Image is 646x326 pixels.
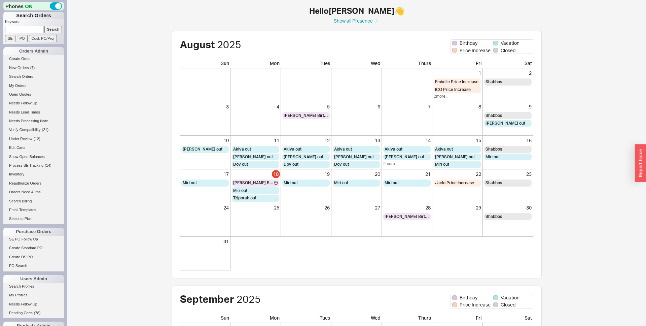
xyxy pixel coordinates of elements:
[434,137,481,144] div: 15
[3,55,64,62] a: Create Order
[45,163,51,167] span: ( 14 )
[233,195,256,201] span: Tziporah out
[434,70,481,76] div: 1
[3,82,64,89] a: My Orders
[460,40,477,46] span: Birthday
[3,189,64,196] a: Orders Need Auths
[501,301,515,308] span: Closed
[3,180,64,187] a: Reauthorize Orders
[181,204,229,211] div: 24
[180,38,215,51] span: August
[334,146,352,152] span: Akiva out
[434,204,481,211] div: 29
[3,2,64,10] div: Phones
[3,109,64,116] a: Needs Lead Times
[486,214,502,220] span: Shabbos
[230,315,281,323] div: Mon
[217,38,241,51] span: 2025
[3,198,64,205] a: Search Billing
[3,244,64,252] a: Create Standard PO
[484,171,532,177] div: 23
[3,126,64,133] a: Verify Compatibility(21)
[432,60,483,68] div: Fri
[3,292,64,299] a: My Profiles
[435,79,478,85] span: Embelle Price Increase
[383,204,431,211] div: 28
[284,180,298,186] span: Miri out
[281,315,331,323] div: Tues
[383,161,431,167] div: 2 more...
[3,171,64,178] a: Inventory
[486,180,502,186] span: Shabbos
[385,154,424,160] span: [PERSON_NAME] out
[282,137,330,144] div: 12
[232,103,279,110] div: 4
[145,7,569,15] h1: Hello [PERSON_NAME] 👋
[3,215,64,222] a: Select to Pick
[183,180,197,186] span: Miri out
[434,103,481,110] div: 8
[3,236,64,243] a: SE PO Follow Up
[486,146,502,152] span: Shabbos
[284,113,328,119] span: [PERSON_NAME] Birthday
[385,214,429,220] span: [PERSON_NAME] Birthday
[237,293,261,305] span: 2025
[181,238,229,245] div: 31
[30,66,35,70] span: ( 7 )
[181,103,229,110] div: 3
[383,137,431,144] div: 14
[331,60,382,68] div: Wed
[501,294,519,301] span: Vacation
[435,180,474,186] span: Jaclo Price Increase
[233,146,251,152] span: Akiva out
[272,170,280,178] div: 18
[3,309,64,317] a: Pending Certs(78)
[9,66,29,70] span: New Orders
[282,204,330,211] div: 26
[230,60,281,68] div: Mon
[483,60,533,68] div: Sat
[29,35,57,42] input: Cust. PO/Proj
[435,162,449,167] span: Miri out
[333,204,380,211] div: 27
[232,137,279,144] div: 11
[5,19,64,26] p: Keyword:
[501,40,519,46] span: Vacation
[435,87,471,93] span: ICO Price Increase
[434,94,481,99] div: 2 more...
[435,146,453,152] span: Akiva out
[460,294,477,301] span: Birthday
[282,171,330,177] div: 19
[233,162,248,167] span: Dov out
[180,315,230,323] div: Sun
[34,311,41,315] span: ( 78 )
[460,47,491,54] span: Price Increase
[282,103,330,110] div: 5
[3,254,64,261] a: Create DS PO
[3,206,64,214] a: Email Templates
[484,103,532,110] div: 9
[3,47,64,55] div: Orders Admin
[383,103,431,110] div: 7
[334,162,349,167] span: Dov out
[334,154,374,160] span: [PERSON_NAME] out
[233,180,274,186] span: [PERSON_NAME] Birthday
[382,60,432,68] div: Thurs
[484,70,532,76] div: 2
[34,137,40,141] span: ( 12 )
[3,135,64,142] a: Under Review(12)
[385,180,399,186] span: Miri out
[333,103,380,110] div: 6
[435,154,475,160] span: [PERSON_NAME] out
[284,162,298,167] span: Dov out
[3,228,64,236] div: Purchase Orders
[3,12,64,19] h1: Search Orders
[9,302,37,306] span: Needs Follow Up
[9,119,48,123] span: Needs Processing Note
[284,146,301,152] span: Akiva out
[484,204,532,211] div: 30
[180,293,234,305] span: September
[333,137,380,144] div: 13
[331,315,382,323] div: Wed
[460,301,491,308] span: Price Increase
